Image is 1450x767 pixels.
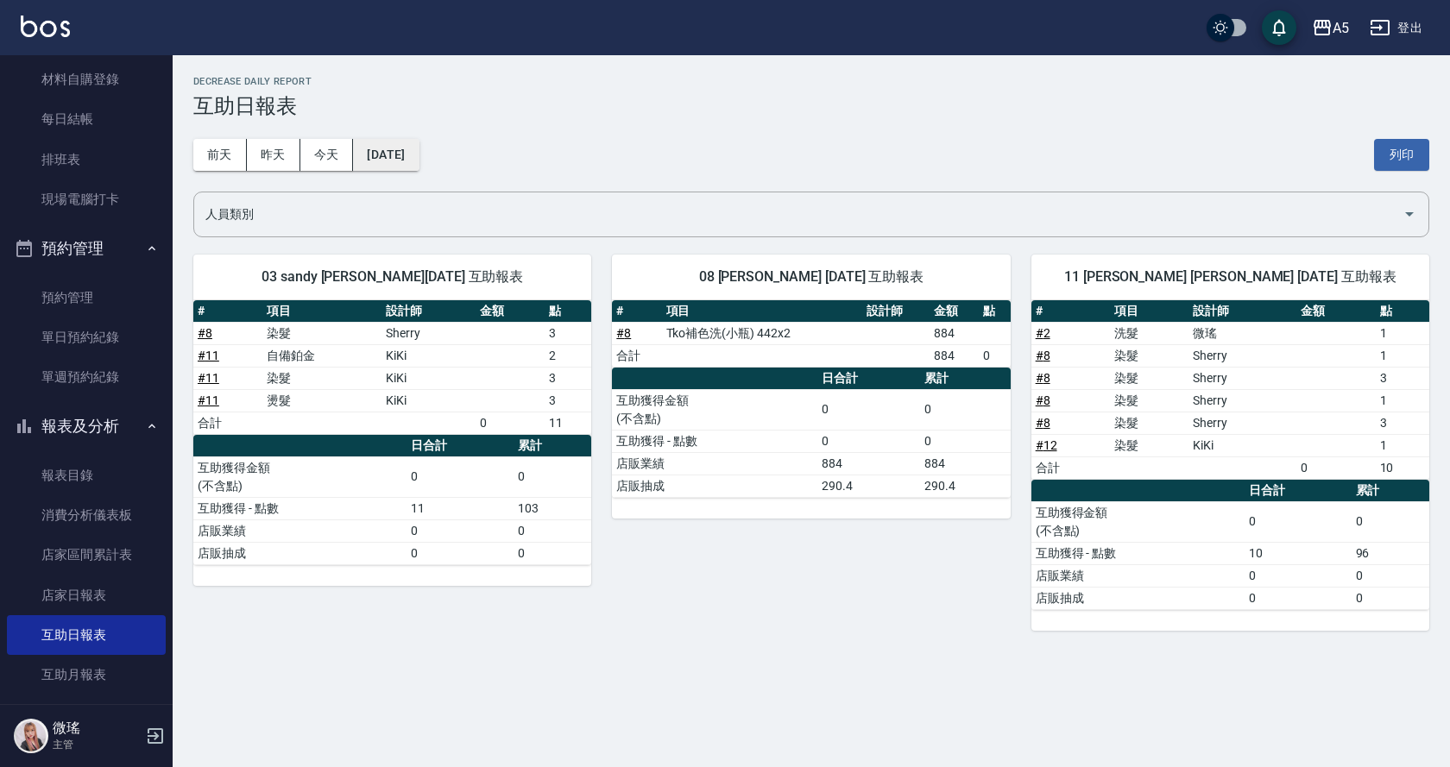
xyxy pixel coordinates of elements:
[300,139,354,171] button: 今天
[1352,480,1429,502] th: 累計
[612,430,816,452] td: 互助獲得 - 點數
[198,371,219,385] a: #11
[7,655,166,695] a: 互助月報表
[1110,434,1188,456] td: 染髮
[201,199,1396,229] input: 人員名稱
[198,349,219,362] a: #11
[353,139,419,171] button: [DATE]
[1188,434,1296,456] td: KiKi
[1245,587,1352,609] td: 0
[1376,367,1429,389] td: 3
[920,368,1011,390] th: 累計
[7,575,166,615] a: 店家日報表
[1110,367,1188,389] td: 染髮
[1305,10,1356,46] button: A5
[193,139,247,171] button: 前天
[1052,268,1409,286] span: 11 [PERSON_NAME] [PERSON_NAME] [DATE] 互助報表
[662,300,863,323] th: 項目
[7,99,166,139] a: 每日結帳
[53,720,141,737] h5: 微瑤
[193,435,591,565] table: a dense table
[1031,480,1429,610] table: a dense table
[193,519,407,542] td: 店販業績
[930,322,979,344] td: 884
[1031,542,1245,564] td: 互助獲得 - 點數
[1296,456,1375,479] td: 0
[193,76,1429,87] h2: Decrease Daily Report
[407,542,514,564] td: 0
[14,719,48,753] img: Person
[1262,10,1296,45] button: save
[1110,389,1188,412] td: 染髮
[53,737,141,752] p: 主管
[817,368,920,390] th: 日合計
[214,268,571,286] span: 03 sandy [PERSON_NAME][DATE] 互助報表
[1036,326,1050,340] a: #2
[612,452,816,475] td: 店販業績
[514,456,591,497] td: 0
[198,326,212,340] a: #8
[1188,412,1296,434] td: Sherry
[545,389,592,412] td: 3
[381,300,476,323] th: 設計師
[920,452,1011,475] td: 884
[1188,367,1296,389] td: Sherry
[1376,389,1429,412] td: 1
[545,300,592,323] th: 點
[247,139,300,171] button: 昨天
[1376,412,1429,434] td: 3
[514,519,591,542] td: 0
[612,344,661,367] td: 合計
[612,475,816,497] td: 店販抽成
[381,344,476,367] td: KiKi
[1188,389,1296,412] td: Sherry
[381,389,476,412] td: KiKi
[1376,434,1429,456] td: 1
[920,475,1011,497] td: 290.4
[612,389,816,430] td: 互助獲得金額 (不含點)
[262,367,381,389] td: 染髮
[633,268,989,286] span: 08 [PERSON_NAME] [DATE] 互助報表
[193,300,591,435] table: a dense table
[381,322,476,344] td: Sherry
[1031,456,1110,479] td: 合計
[193,94,1429,118] h3: 互助日報表
[1374,139,1429,171] button: 列印
[7,535,166,575] a: 店家區間累計表
[545,344,592,367] td: 2
[1352,542,1429,564] td: 96
[979,300,1010,323] th: 點
[1110,300,1188,323] th: 項目
[920,430,1011,452] td: 0
[476,300,545,323] th: 金額
[545,412,592,434] td: 11
[1376,344,1429,367] td: 1
[862,300,930,323] th: 設計師
[193,542,407,564] td: 店販抽成
[1110,412,1188,434] td: 染髮
[1110,344,1188,367] td: 染髮
[1188,322,1296,344] td: 微瑤
[407,456,514,497] td: 0
[1110,322,1188,344] td: 洗髮
[193,456,407,497] td: 互助獲得金額 (不含點)
[514,542,591,564] td: 0
[476,412,545,434] td: 0
[514,435,591,457] th: 累計
[193,412,262,434] td: 合計
[1031,587,1245,609] td: 店販抽成
[979,344,1010,367] td: 0
[1352,501,1429,542] td: 0
[262,389,381,412] td: 燙髮
[1376,322,1429,344] td: 1
[1031,300,1110,323] th: #
[262,344,381,367] td: 自備鉑金
[407,519,514,542] td: 0
[262,322,381,344] td: 染髮
[1245,564,1352,587] td: 0
[1333,17,1349,39] div: A5
[662,322,863,344] td: Tko補色洗(小瓶) 442x2
[545,322,592,344] td: 3
[1376,300,1429,323] th: 點
[1245,542,1352,564] td: 10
